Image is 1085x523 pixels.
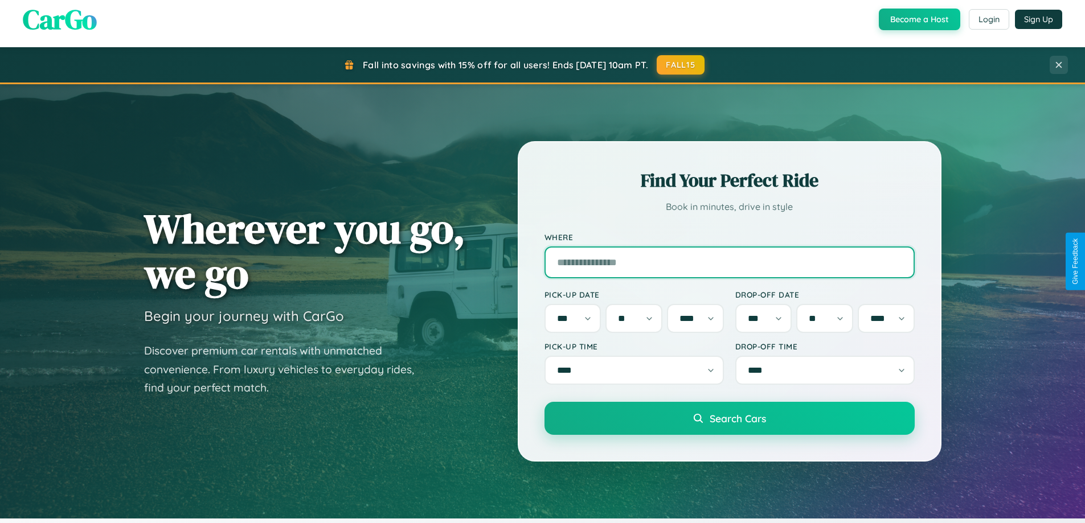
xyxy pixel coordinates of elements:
label: Drop-off Time [735,341,915,351]
div: Give Feedback [1071,238,1079,285]
button: Become a Host [879,9,960,30]
label: Pick-up Date [544,290,724,299]
button: FALL15 [657,55,705,75]
h3: Begin your journey with CarGo [144,307,344,324]
button: Login [969,9,1009,30]
button: Search Cars [544,402,915,435]
h1: Wherever you go, we go [144,206,465,296]
label: Drop-off Date [735,290,915,299]
label: Pick-up Time [544,341,724,351]
label: Where [544,232,915,242]
span: CarGo [23,1,97,38]
span: Search Cars [710,412,766,425]
span: Fall into savings with 15% off for all users! Ends [DATE] 10am PT. [363,59,648,71]
p: Discover premium car rentals with unmatched convenience. From luxury vehicles to everyday rides, ... [144,341,429,397]
p: Book in minutes, drive in style [544,199,915,215]
button: Sign Up [1015,10,1062,29]
h2: Find Your Perfect Ride [544,168,915,193]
